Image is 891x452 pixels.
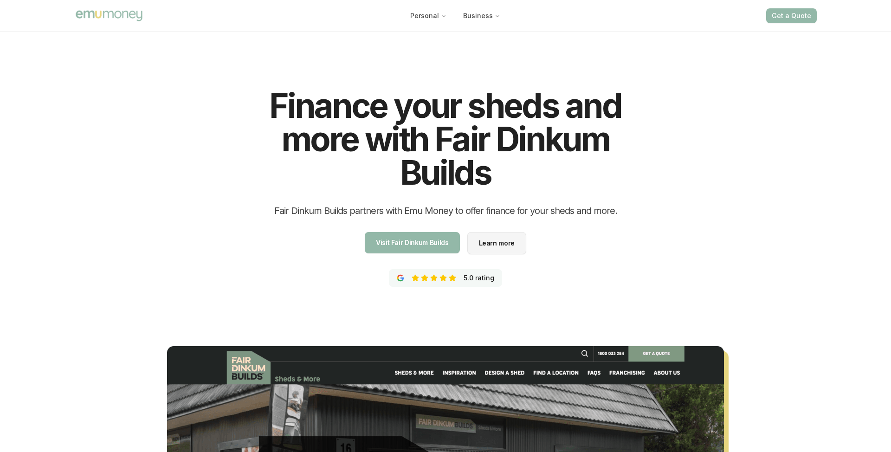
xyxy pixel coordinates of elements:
[456,7,508,24] button: Business
[397,274,404,282] img: Emu Money 5 star verified Google Reviews
[467,232,527,254] a: Learn more
[766,8,817,23] button: Get a Quote
[376,239,449,246] span: Visit Fair Dinkum Builds
[403,7,454,24] button: Personal
[238,89,653,189] h1: Finance your sheds and more with Fair Dinkum Builds
[464,273,494,283] p: 5.0 rating
[274,204,617,217] h2: Fair Dinkum Builds partners with Emu Money to offer finance for your sheds and more.
[479,240,515,246] span: Learn more
[365,232,460,253] a: Visit Fair Dinkum Builds
[74,9,144,22] img: Emu Money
